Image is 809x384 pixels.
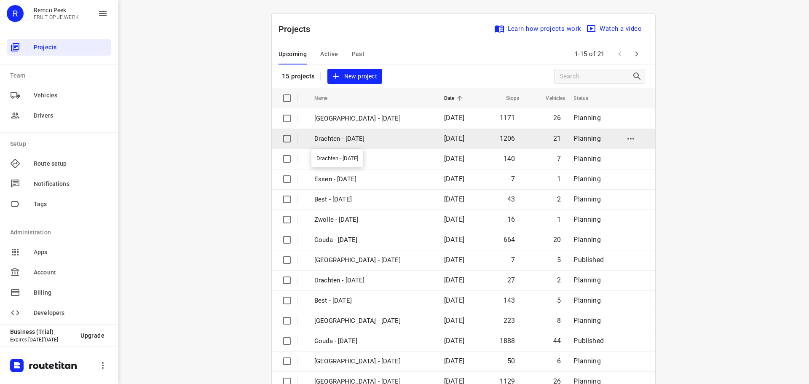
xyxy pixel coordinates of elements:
[573,114,600,122] span: Planning
[314,255,431,265] p: Gemeente Rotterdam - Thursday
[352,49,365,59] span: Past
[560,70,632,83] input: Search projects
[34,200,108,209] span: Tags
[573,215,600,223] span: Planning
[7,175,111,192] div: Notifications
[444,276,464,284] span: [DATE]
[80,332,104,339] span: Upgrade
[7,284,111,301] div: Billing
[573,276,600,284] span: Planning
[444,337,464,345] span: [DATE]
[444,134,464,142] span: [DATE]
[7,244,111,260] div: Apps
[314,175,431,184] p: Essen - [DATE]
[34,268,108,277] span: Account
[611,46,628,62] span: Previous Page
[34,111,108,120] span: Drivers
[500,114,515,122] span: 1171
[507,215,515,223] span: 16
[444,215,464,223] span: [DATE]
[7,107,111,124] div: Drivers
[444,155,464,163] span: [DATE]
[573,317,600,325] span: Planning
[507,357,515,365] span: 50
[444,317,464,325] span: [DATE]
[573,134,600,142] span: Planning
[573,175,600,183] span: Planning
[314,336,431,346] p: Gouda - Wednesday
[557,256,561,264] span: 5
[7,264,111,281] div: Account
[10,140,111,148] p: Setup
[553,337,561,345] span: 44
[511,175,515,183] span: 7
[279,23,317,35] p: Projects
[444,236,464,244] span: [DATE]
[495,93,520,103] span: Stops
[571,45,608,63] span: 1-15 of 21
[632,71,645,81] div: Search
[34,288,108,297] span: Billing
[279,49,307,59] span: Upcoming
[444,256,464,264] span: [DATE]
[504,236,515,244] span: 664
[628,46,645,62] span: Next Page
[573,195,600,203] span: Planning
[500,134,515,142] span: 1206
[34,309,108,317] span: Developers
[314,276,431,285] p: Drachten - Thursday
[573,256,604,264] span: Published
[573,337,604,345] span: Published
[282,73,315,80] p: 15 projects
[573,236,600,244] span: Planning
[444,195,464,203] span: [DATE]
[74,328,111,343] button: Upgrade
[507,195,515,203] span: 43
[34,7,79,13] p: Remco Peek
[553,236,561,244] span: 20
[332,71,377,82] span: New project
[320,49,338,59] span: Active
[314,357,431,366] p: Antwerpen - Wednesday
[34,43,108,52] span: Projects
[535,93,565,103] span: Vehicles
[573,357,600,365] span: Planning
[34,180,108,188] span: Notifications
[557,175,561,183] span: 1
[504,296,515,304] span: 143
[327,69,382,84] button: New project
[557,155,561,163] span: 7
[314,316,431,326] p: Zwolle - Thursday
[557,296,561,304] span: 5
[34,91,108,100] span: Vehicles
[444,114,464,122] span: [DATE]
[557,276,561,284] span: 2
[314,114,431,124] p: [GEOGRAPHIC_DATA] - [DATE]
[314,215,431,225] p: Zwolle - Friday
[573,155,600,163] span: Planning
[444,357,464,365] span: [DATE]
[573,93,599,103] span: Status
[34,159,108,168] span: Route setup
[10,71,111,80] p: Team
[314,195,431,204] p: Best - [DATE]
[314,154,431,164] p: Gouda - [DATE]
[504,317,515,325] span: 223
[34,248,108,257] span: Apps
[314,134,431,144] p: Drachten - [DATE]
[553,134,561,142] span: 21
[7,304,111,321] div: Developers
[7,39,111,56] div: Projects
[444,93,466,103] span: Date
[34,14,79,20] p: FRUIT OP JE WERK
[511,256,515,264] span: 7
[504,155,515,163] span: 140
[7,196,111,212] div: Tags
[553,114,561,122] span: 26
[557,357,561,365] span: 6
[314,235,431,245] p: Gouda - Thursday
[444,296,464,304] span: [DATE]
[500,337,515,345] span: 1888
[507,276,515,284] span: 27
[557,317,561,325] span: 8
